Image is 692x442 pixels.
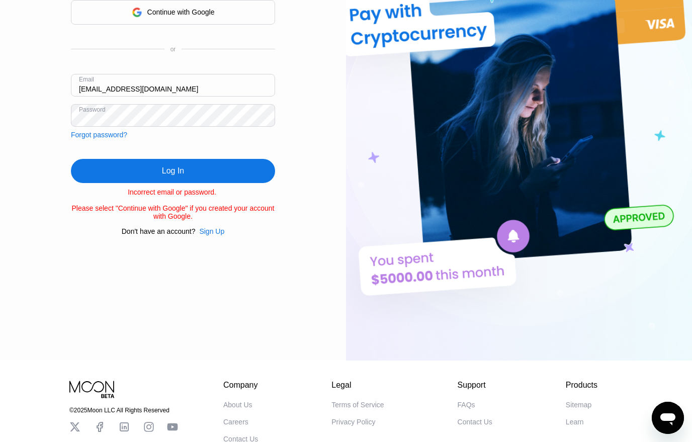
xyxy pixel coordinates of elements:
[223,401,252,409] div: About Us
[566,401,591,409] div: Sitemap
[223,381,258,390] div: Company
[331,381,384,390] div: Legal
[458,418,492,426] div: Contact Us
[458,401,475,409] div: FAQs
[566,418,584,426] div: Learn
[170,46,176,53] div: or
[566,381,597,390] div: Products
[331,401,384,409] div: Terms of Service
[162,166,184,176] div: Log In
[71,131,127,139] div: Forgot password?
[122,227,196,235] div: Don't have an account?
[652,402,684,434] iframe: Button to launch messaging window
[458,381,492,390] div: Support
[71,188,275,220] div: Incorrect email or password. Please select "Continue with Google" if you created your account wit...
[223,418,248,426] div: Careers
[79,106,106,113] div: Password
[79,76,94,83] div: Email
[69,407,178,414] div: © 2025 Moon LLC All Rights Reserved
[331,418,375,426] div: Privacy Policy
[71,159,275,183] div: Log In
[199,227,224,235] div: Sign Up
[195,227,224,235] div: Sign Up
[147,8,215,16] div: Continue with Google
